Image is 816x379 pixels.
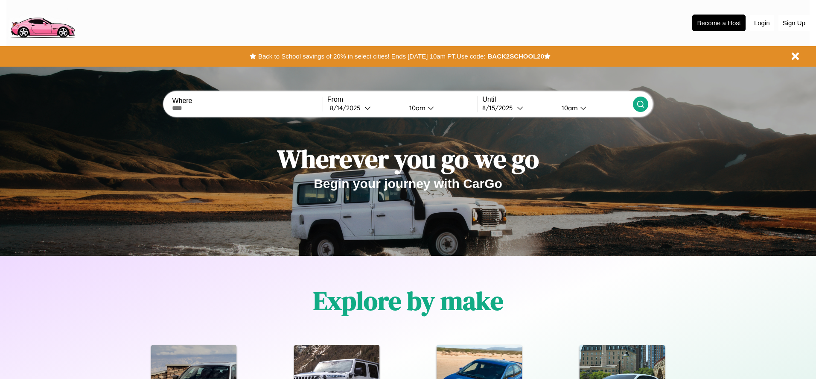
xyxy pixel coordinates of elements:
button: Login [750,15,774,31]
div: 10am [405,104,428,112]
label: From [327,96,478,103]
label: Until [482,96,632,103]
b: BACK2SCHOOL20 [487,53,544,60]
div: 8 / 15 / 2025 [482,104,517,112]
button: 10am [555,103,632,112]
button: 10am [402,103,478,112]
img: logo [6,4,79,40]
button: Sign Up [778,15,810,31]
label: Where [172,97,322,105]
h1: Explore by make [313,283,503,318]
button: 8/14/2025 [327,103,402,112]
div: 10am [557,104,580,112]
button: Back to School savings of 20% in select cities! Ends [DATE] 10am PT.Use code: [256,50,487,62]
div: 8 / 14 / 2025 [330,104,364,112]
button: Become a Host [692,15,746,31]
